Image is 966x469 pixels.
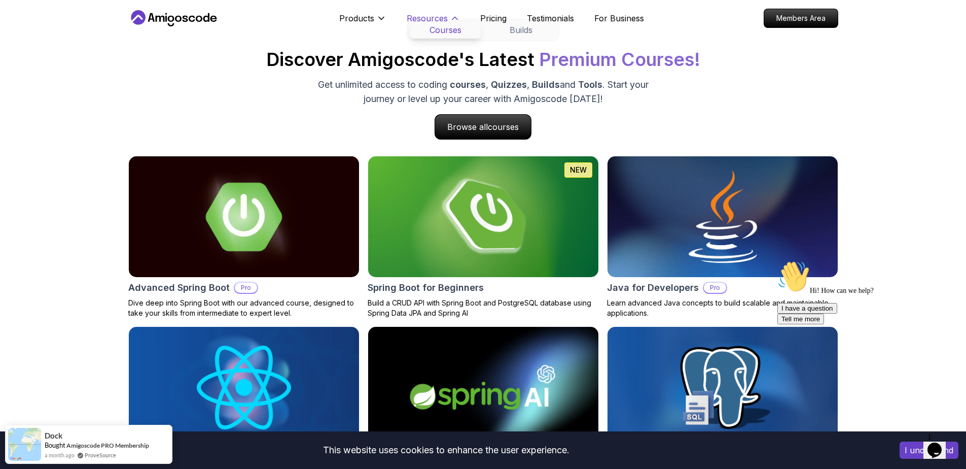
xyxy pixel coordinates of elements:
div: This website uses cookies to enhance the user experience. [8,439,884,461]
span: Bought [45,441,65,449]
img: Java for Developers card [607,156,838,277]
a: Testimonials [527,12,574,24]
h2: Java for Developers [607,281,699,295]
button: Tell me more [4,57,51,68]
a: Spring Boot for Beginners cardNEWSpring Boot for BeginnersBuild a CRUD API with Spring Boot and P... [368,156,599,318]
p: Pro [704,283,726,293]
img: SQL and Databases Fundamentals card [607,327,838,448]
a: Pricing [480,12,507,24]
p: Dive deep into Spring Boot with our advanced course, designed to take your skills from intermedia... [128,298,360,318]
button: Resources [407,12,460,32]
img: Advanced Spring Boot card [129,156,359,277]
button: Accept cookies [900,442,958,459]
img: React JS Developer Guide card [129,327,359,448]
img: provesource social proof notification image [8,428,41,461]
a: Advanced Spring Boot cardAdvanced Spring BootProDive deep into Spring Boot with our advanced cour... [128,156,360,318]
p: Products [339,12,374,24]
button: I have a question [4,47,64,57]
p: Build a CRUD API with Spring Boot and PostgreSQL database using Spring Data JPA and Spring AI [368,298,599,318]
img: Spring Boot for Beginners card [368,156,598,277]
span: a month ago [45,451,75,459]
button: Products [339,12,386,32]
a: Amigoscode PRO Membership [66,442,149,449]
p: Pro [235,283,257,293]
a: Java for Developers cardJava for DevelopersProLearn advanced Java concepts to build scalable and ... [607,156,838,318]
span: Dock [45,431,62,440]
p: Learn advanced Java concepts to build scalable and maintainable applications. [607,298,838,318]
p: Members Area [764,9,838,27]
a: Members Area [764,9,838,28]
span: Hi! How can we help? [4,30,100,38]
h2: Spring Boot for Beginners [368,281,484,295]
img: Spring AI card [368,327,598,448]
iframe: chat widget [773,256,956,423]
div: 👋Hi! How can we help?I have a questionTell me more [4,4,187,68]
a: ProveSource [85,451,116,459]
img: :wave: [4,4,37,37]
a: For Business [594,12,644,24]
p: Resources [407,12,448,24]
iframe: chat widget [923,428,956,459]
h2: Advanced Spring Boot [128,281,230,295]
